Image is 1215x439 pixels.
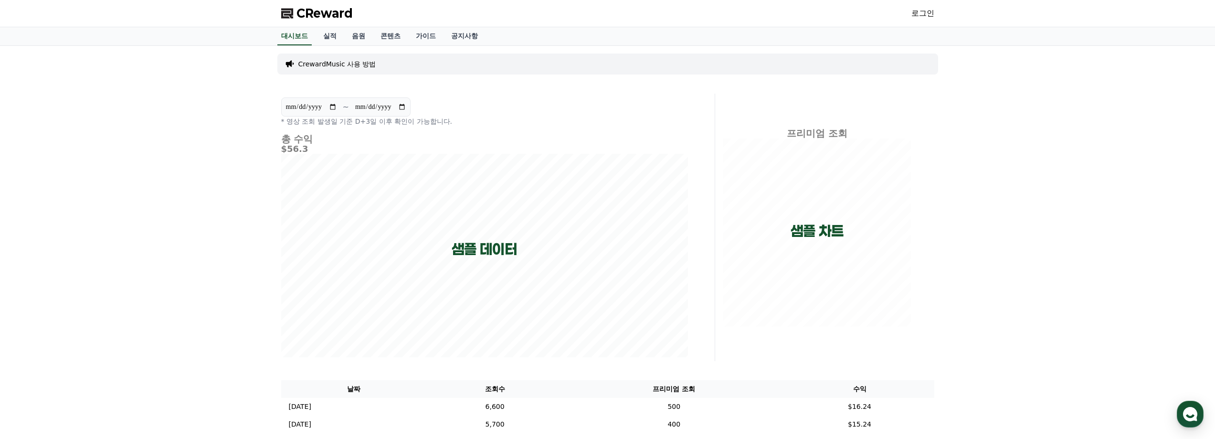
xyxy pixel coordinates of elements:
p: [DATE] [289,419,311,429]
h5: $56.3 [281,144,688,154]
td: 400 [563,416,785,433]
a: 공지사항 [444,27,486,45]
a: 콘텐츠 [373,27,408,45]
td: 5,700 [427,416,563,433]
th: 프리미엄 조회 [563,380,785,398]
td: $15.24 [785,416,934,433]
span: 설정 [148,317,159,325]
th: 날짜 [281,380,427,398]
p: [DATE] [289,402,311,412]
a: 설정 [123,303,183,327]
a: 대화 [63,303,123,327]
p: * 영상 조회 발생일 기준 D+3일 이후 확인이 가능합니다. [281,117,688,126]
h4: 프리미엄 조회 [723,128,911,139]
a: 로그인 [911,8,934,19]
p: 샘플 데이터 [452,241,517,258]
h4: 총 수익 [281,134,688,144]
a: 대시보드 [277,27,312,45]
th: 조회수 [427,380,563,398]
a: 음원 [344,27,373,45]
td: 500 [563,398,785,416]
a: CrewardMusic 사용 방법 [298,59,376,69]
a: 실적 [316,27,344,45]
p: ~ [343,101,349,113]
span: 홈 [30,317,36,325]
td: 6,600 [427,398,563,416]
span: CReward [296,6,353,21]
a: 홈 [3,303,63,327]
td: $16.24 [785,398,934,416]
a: CReward [281,6,353,21]
a: 가이드 [408,27,444,45]
th: 수익 [785,380,934,398]
p: 샘플 차트 [791,223,844,240]
span: 대화 [87,318,99,325]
